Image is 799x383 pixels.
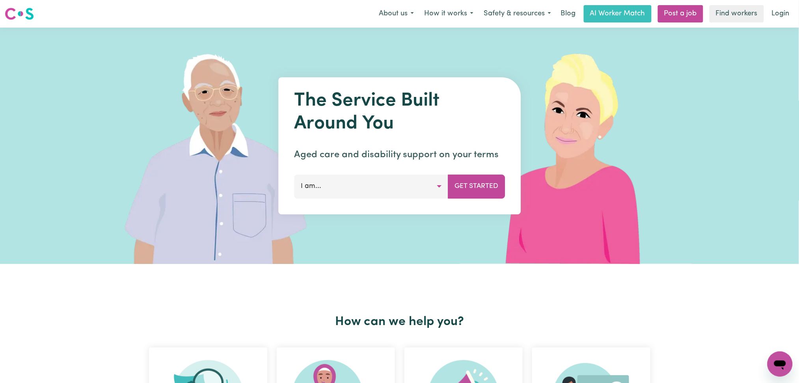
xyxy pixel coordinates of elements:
[448,175,505,198] button: Get Started
[294,175,448,198] button: I am...
[658,5,703,22] a: Post a job
[374,6,419,22] button: About us
[479,6,556,22] button: Safety & resources
[5,7,34,21] img: Careseekers logo
[710,5,764,22] a: Find workers
[5,5,34,23] a: Careseekers logo
[294,148,505,162] p: Aged care and disability support on your terms
[556,5,581,22] a: Blog
[419,6,479,22] button: How it works
[584,5,652,22] a: AI Worker Match
[144,314,655,329] h2: How can we help you?
[767,351,793,377] iframe: Button to launch messaging window
[294,90,505,135] h1: The Service Built Around You
[767,5,794,22] a: Login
